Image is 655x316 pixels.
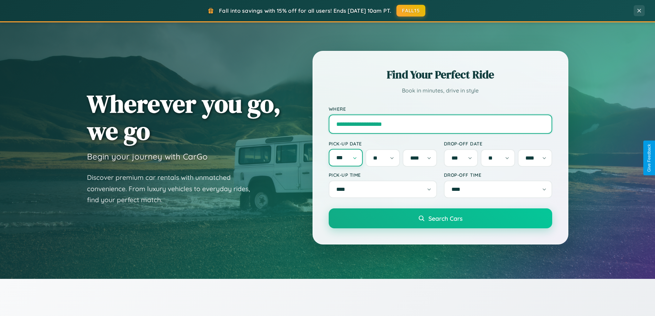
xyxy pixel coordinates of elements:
[329,86,552,96] p: Book in minutes, drive in style
[329,208,552,228] button: Search Cars
[329,172,437,178] label: Pick-up Time
[396,5,425,17] button: FALL15
[87,90,281,144] h1: Wherever you go, we go
[219,7,391,14] span: Fall into savings with 15% off for all users! Ends [DATE] 10am PT.
[329,106,552,112] label: Where
[647,144,652,172] div: Give Feedback
[444,141,552,146] label: Drop-off Date
[329,141,437,146] label: Pick-up Date
[87,172,259,206] p: Discover premium car rentals with unmatched convenience. From luxury vehicles to everyday rides, ...
[444,172,552,178] label: Drop-off Time
[329,67,552,82] h2: Find Your Perfect Ride
[87,151,208,162] h3: Begin your journey with CarGo
[428,215,462,222] span: Search Cars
